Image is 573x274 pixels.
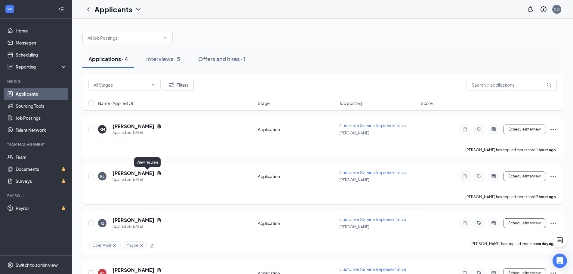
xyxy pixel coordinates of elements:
div: Application [258,173,336,179]
div: Applied on [DATE] [112,130,162,136]
button: Schedule Interview [503,218,546,228]
svg: Filter [168,81,175,88]
span: Customer Service Representative [339,170,406,175]
svg: Cross [112,243,117,248]
div: Applications · 4 [88,55,128,63]
p: [PERSON_NAME] has applied more than . [465,194,557,199]
span: Name · Applied On [98,100,134,106]
a: PayrollCrown [16,202,67,214]
svg: WorkstreamLogo [7,6,13,12]
a: Applicants [16,88,67,100]
p: [PERSON_NAME] has applied more than . [470,241,557,249]
svg: Notifications [527,6,534,13]
span: [PERSON_NAME] [339,178,369,182]
svg: Tag [476,174,483,179]
a: Home [16,25,67,37]
svg: ChevronLeft [85,6,92,13]
svg: MagnifyingGlass [547,82,551,87]
svg: Document [157,171,162,176]
a: Messages [16,37,67,49]
h5: [PERSON_NAME] [112,267,154,273]
a: Job Postings [16,112,67,124]
div: View resume [134,157,161,167]
span: edit [150,243,154,248]
h1: Applicants [94,4,132,14]
a: Team [16,151,67,163]
svg: Ellipses [550,173,557,180]
div: CO [554,7,560,12]
div: KL [100,174,104,179]
div: KM [100,127,105,132]
svg: Note [461,127,468,132]
div: Application [258,126,336,132]
svg: Document [157,268,162,272]
span: Customer Service Representative [339,266,406,272]
a: Sourcing Tools [16,100,67,112]
svg: ActiveTag [476,221,483,226]
input: Search in applications [467,79,557,91]
div: RJ [100,221,104,226]
div: Hiring [7,79,66,84]
span: Stage [258,100,270,106]
a: DocumentsCrown [16,163,67,175]
svg: ChatActive [556,237,563,244]
span: Job posting [339,100,362,106]
svg: Cross [139,243,144,248]
svg: Ellipses [550,126,557,133]
span: Open Avail [92,243,111,248]
span: Customer Service Representative [339,217,406,222]
span: Maybe [127,243,138,248]
button: Schedule Interview [503,125,546,134]
svg: Analysis [7,64,13,70]
button: Schedule Interview [503,171,546,181]
h5: [PERSON_NAME] [112,217,154,223]
a: Talent Network [16,124,67,136]
svg: Note [461,221,468,226]
svg: ActiveChat [490,127,497,132]
div: Interviews · 5 [146,55,180,63]
b: a day ago [539,242,556,246]
svg: ChevronDown [163,35,168,40]
input: All Job Postings [88,35,160,41]
svg: ActiveChat [490,174,497,179]
h5: [PERSON_NAME] [112,123,154,130]
svg: ActiveChat [490,221,497,226]
svg: Document [157,218,162,223]
input: All Stages [94,82,148,88]
svg: ChevronDown [135,6,142,13]
span: [PERSON_NAME] [339,131,369,135]
div: Team Management [7,142,66,147]
div: Reporting [16,64,67,70]
svg: Document [157,124,162,129]
button: ChatActive [553,233,567,248]
div: Offers and hires · 1 [198,55,245,63]
div: Open Intercom Messenger [553,254,567,268]
button: Filter Filters [163,79,194,91]
span: Score [421,100,433,106]
b: 11 hours ago [534,148,556,152]
div: Applied on [DATE] [112,223,162,229]
h5: [PERSON_NAME] [112,170,154,177]
div: Payroll [7,193,66,198]
div: Switch to admin view [16,262,58,268]
b: 17 hours ago [534,195,556,199]
span: [PERSON_NAME] [339,225,369,229]
span: Customer Service Representative [339,123,406,128]
svg: Ellipses [550,220,557,227]
p: [PERSON_NAME] has applied more than . [465,147,557,152]
svg: ChevronDown [151,82,156,87]
a: SurveysCrown [16,175,67,187]
svg: Settings [7,262,13,268]
div: Application [258,220,336,226]
svg: Collapse [58,6,64,12]
svg: Tag [476,127,483,132]
a: Scheduling [16,49,67,61]
svg: Note [461,174,468,179]
svg: QuestionInfo [540,6,547,13]
div: Applied on [DATE] [112,177,162,183]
